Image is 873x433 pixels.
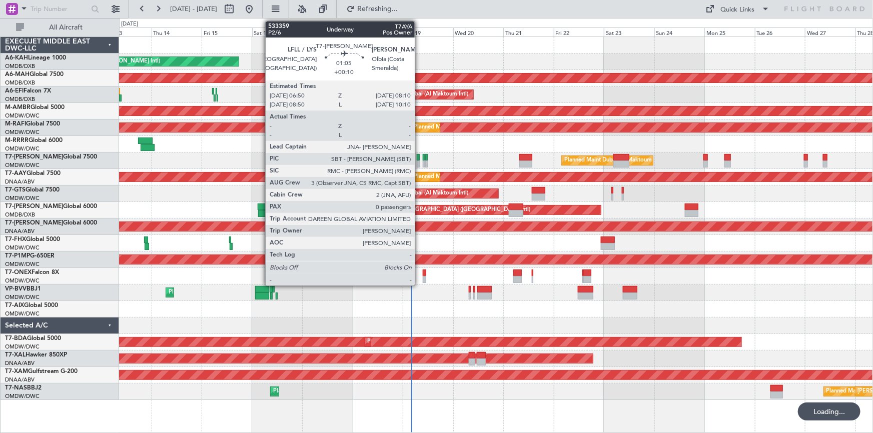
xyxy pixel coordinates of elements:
[370,87,468,102] div: Planned Maint Dubai (Al Maktoum Intl)
[101,27,152,36] div: Wed 13
[169,285,267,300] div: Planned Maint Dubai (Al Maktoum Intl)
[370,186,468,201] div: Planned Maint Dubai (Al Maktoum Intl)
[5,154,63,160] span: T7-[PERSON_NAME]
[170,4,217,13] span: [DATE] - [DATE]
[5,88,51,94] a: A6-EFIFalcon 7X
[5,286,41,292] a: VP-BVVBBJ1
[5,335,61,341] a: T7-BDAGlobal 5000
[5,95,35,103] a: OMDB/DXB
[5,269,32,275] span: T7-ONEX
[5,385,27,391] span: T7-NAS
[654,27,705,36] div: Sun 24
[121,20,138,28] div: [DATE]
[5,302,58,308] a: T7-AIXGlobal 5000
[5,170,27,176] span: T7-AAY
[5,343,40,350] a: OMDW/DWC
[5,352,26,358] span: T7-XAL
[5,104,65,110] a: M-AMBRGlobal 5000
[5,121,60,127] a: M-RAFIGlobal 7500
[363,103,462,118] div: Planned Maint Dubai (Al Maktoum Intl)
[5,277,40,284] a: OMDW/DWC
[5,178,35,185] a: DNAA/ABV
[798,402,860,420] div: Loading...
[5,352,67,358] a: T7-XALHawker 850XP
[5,269,59,275] a: T7-ONEXFalcon 8X
[5,62,35,70] a: OMDB/DXB
[5,244,40,251] a: OMDW/DWC
[5,392,40,400] a: OMDW/DWC
[5,335,27,341] span: T7-BDA
[31,1,88,16] input: Trip Number
[291,235,494,250] div: Planned Maint [GEOGRAPHIC_DATA] ([GEOGRAPHIC_DATA][PERSON_NAME])
[5,187,60,193] a: T7-GTSGlobal 7500
[5,194,40,202] a: OMDW/DWC
[5,385,42,391] a: T7-NASBBJ2
[5,310,40,317] a: OMDW/DWC
[5,79,35,86] a: OMDB/DXB
[414,120,512,135] div: Planned Maint Dubai (Al Maktoum Intl)
[353,27,403,36] div: Mon 18
[721,5,755,15] div: Quick Links
[5,236,26,242] span: T7-FHX
[5,368,78,374] a: T7-XAMGulfstream G-200
[5,359,35,367] a: DNAA/ABV
[5,253,30,259] span: T7-P1MP
[755,27,805,36] div: Tue 26
[357,5,399,12] span: Refreshing...
[342,1,402,17] button: Refreshing...
[5,137,29,143] span: M-RRRR
[5,161,40,169] a: OMDW/DWC
[5,211,35,218] a: OMDB/DXB
[5,293,40,301] a: OMDW/DWC
[302,27,353,36] div: Sun 17
[5,203,63,209] span: T7-[PERSON_NAME]
[5,145,40,152] a: OMDW/DWC
[5,71,30,77] span: A6-MAH
[5,104,31,110] span: M-AMBR
[11,19,109,35] button: All Aircraft
[368,334,466,349] div: Planned Maint Dubai (Al Maktoum Intl)
[403,27,453,36] div: Tue 19
[701,1,775,17] button: Quick Links
[5,154,97,160] a: T7-[PERSON_NAME]Global 7500
[5,368,28,374] span: T7-XAM
[5,55,28,61] span: A6-KAH
[564,153,663,168] div: Planned Maint Dubai (Al Maktoum Intl)
[363,202,530,217] div: Planned Maint [GEOGRAPHIC_DATA] ([GEOGRAPHIC_DATA] Intl)
[5,286,27,292] span: VP-BVV
[5,170,61,176] a: T7-AAYGlobal 7500
[414,169,512,184] div: Planned Maint Dubai (Al Maktoum Intl)
[5,260,40,268] a: OMDW/DWC
[5,376,35,383] a: DNAA/ABV
[5,55,66,61] a: A6-KAHLineage 1000
[5,236,60,242] a: T7-FHXGlobal 5000
[26,24,106,31] span: All Aircraft
[5,220,97,226] a: T7-[PERSON_NAME]Global 6000
[5,137,63,143] a: M-RRRRGlobal 6000
[366,268,448,283] div: Planned Maint Geneva (Cointrin)
[453,27,504,36] div: Wed 20
[5,220,63,226] span: T7-[PERSON_NAME]
[152,27,202,36] div: Thu 14
[5,71,64,77] a: A6-MAHGlobal 7500
[202,27,252,36] div: Fri 15
[5,302,24,308] span: T7-AIX
[5,112,40,119] a: OMDW/DWC
[5,203,97,209] a: T7-[PERSON_NAME]Global 6000
[704,27,755,36] div: Mon 25
[5,128,40,136] a: OMDW/DWC
[604,27,654,36] div: Sat 23
[5,187,26,193] span: T7-GTS
[5,227,35,235] a: DNAA/ABV
[5,253,55,259] a: T7-P1MPG-650ER
[554,27,604,36] div: Fri 22
[252,27,303,36] div: Sat 16
[805,27,855,36] div: Wed 27
[273,384,386,399] div: Planned Maint Abuja ([PERSON_NAME] Intl)
[5,121,26,127] span: M-RAFI
[5,88,24,94] span: A6-EFI
[503,27,554,36] div: Thu 21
